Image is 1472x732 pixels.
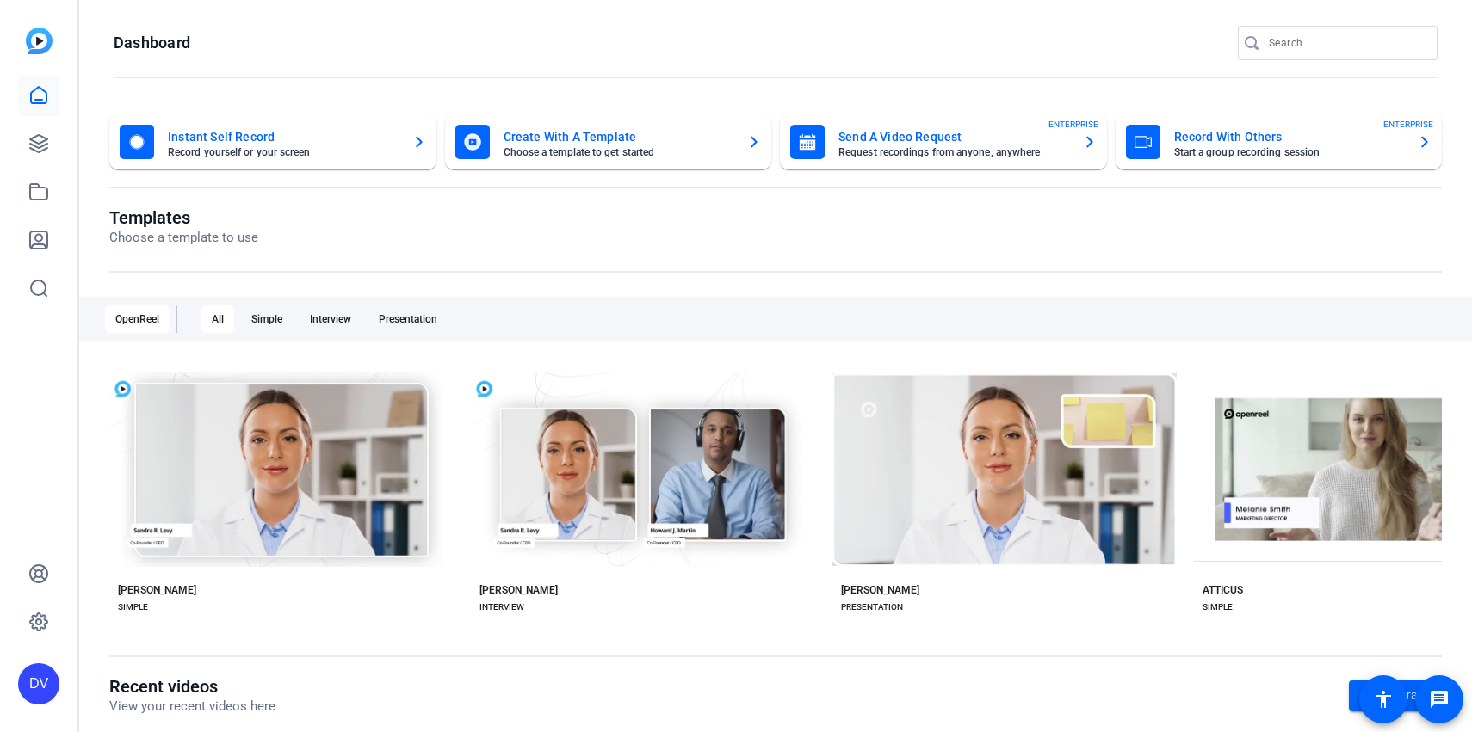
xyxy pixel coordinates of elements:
[1203,600,1233,614] div: SIMPLE
[780,114,1107,169] button: Send A Video RequestRequest recordings from anyone, anywhereENTERPRISE
[1116,114,1443,169] button: Record With OthersStart a group recording sessionENTERPRISE
[105,305,170,333] div: OpenReel
[838,147,1069,157] mat-card-subtitle: Request recordings from anyone, anywhere
[18,663,59,704] div: DV
[1349,680,1442,711] a: Go to library
[1174,126,1405,147] mat-card-title: Record With Others
[479,583,558,597] div: [PERSON_NAME]
[1174,147,1405,157] mat-card-subtitle: Start a group recording session
[109,114,436,169] button: Instant Self RecordRecord yourself or your screen
[168,147,399,157] mat-card-subtitle: Record yourself or your screen
[841,583,919,597] div: [PERSON_NAME]
[1373,689,1394,710] mat-icon: accessibility
[1203,583,1243,597] div: ATTICUS
[838,126,1069,147] mat-card-title: Send A Video Request
[201,305,234,333] div: All
[26,28,53,54] img: blue-gradient.svg
[841,600,903,614] div: PRESENTATION
[168,126,399,147] mat-card-title: Instant Self Record
[109,676,275,697] h1: Recent videos
[109,228,258,248] p: Choose a template to use
[241,305,293,333] div: Simple
[109,697,275,717] p: View your recent videos here
[1429,689,1450,710] mat-icon: message
[1269,33,1424,53] input: Search
[114,33,190,53] h1: Dashboard
[118,600,148,614] div: SIMPLE
[1383,118,1433,131] span: ENTERPRISE
[300,305,362,333] div: Interview
[504,147,734,157] mat-card-subtitle: Choose a template to get started
[1048,118,1098,131] span: ENTERPRISE
[504,126,734,147] mat-card-title: Create With A Template
[479,600,524,614] div: INTERVIEW
[368,305,448,333] div: Presentation
[118,583,196,597] div: [PERSON_NAME]
[109,207,258,228] h1: Templates
[445,114,772,169] button: Create With A TemplateChoose a template to get started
